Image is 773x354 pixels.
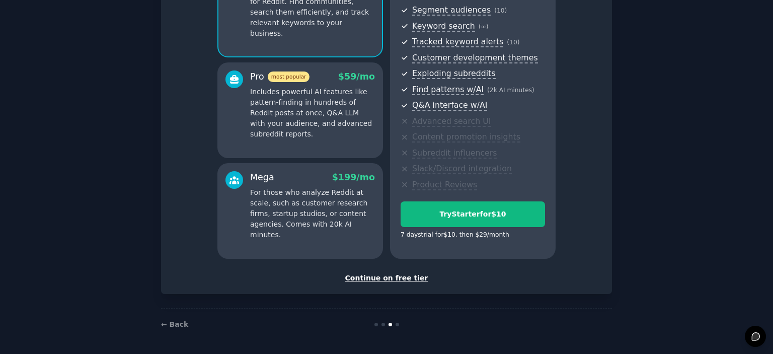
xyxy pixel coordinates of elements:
div: Mega [250,171,274,184]
span: Content promotion insights [412,132,520,143]
span: Customer development themes [412,53,538,63]
p: For those who analyze Reddit at scale, such as customer research firms, startup studios, or conte... [250,187,375,240]
span: Keyword search [412,21,475,32]
span: Subreddit influencers [412,148,497,159]
div: 7 days trial for $10 , then $ 29 /month [401,231,509,240]
span: Slack/Discord integration [412,164,512,174]
p: Includes powerful AI features like pattern-finding in hundreds of Reddit posts at once, Q&A LLM w... [250,87,375,139]
span: Tracked keyword alerts [412,37,503,47]
span: ( 10 ) [507,39,519,46]
div: Pro [250,70,310,83]
span: ( 10 ) [494,7,507,14]
span: Advanced search UI [412,116,491,127]
span: $ 59 /mo [338,72,375,82]
span: Find patterns w/AI [412,85,484,95]
span: Product Reviews [412,180,477,190]
span: Exploding subreddits [412,68,495,79]
button: TryStarterfor$10 [401,201,545,227]
div: Try Starter for $10 [401,209,545,220]
span: $ 199 /mo [332,172,375,182]
div: Continue on free tier [172,273,601,284]
span: ( 2k AI minutes ) [487,87,534,94]
a: ← Back [161,320,188,328]
span: ( ∞ ) [479,23,489,30]
span: Segment audiences [412,5,491,16]
span: Q&A interface w/AI [412,100,487,111]
span: most popular [268,72,310,82]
